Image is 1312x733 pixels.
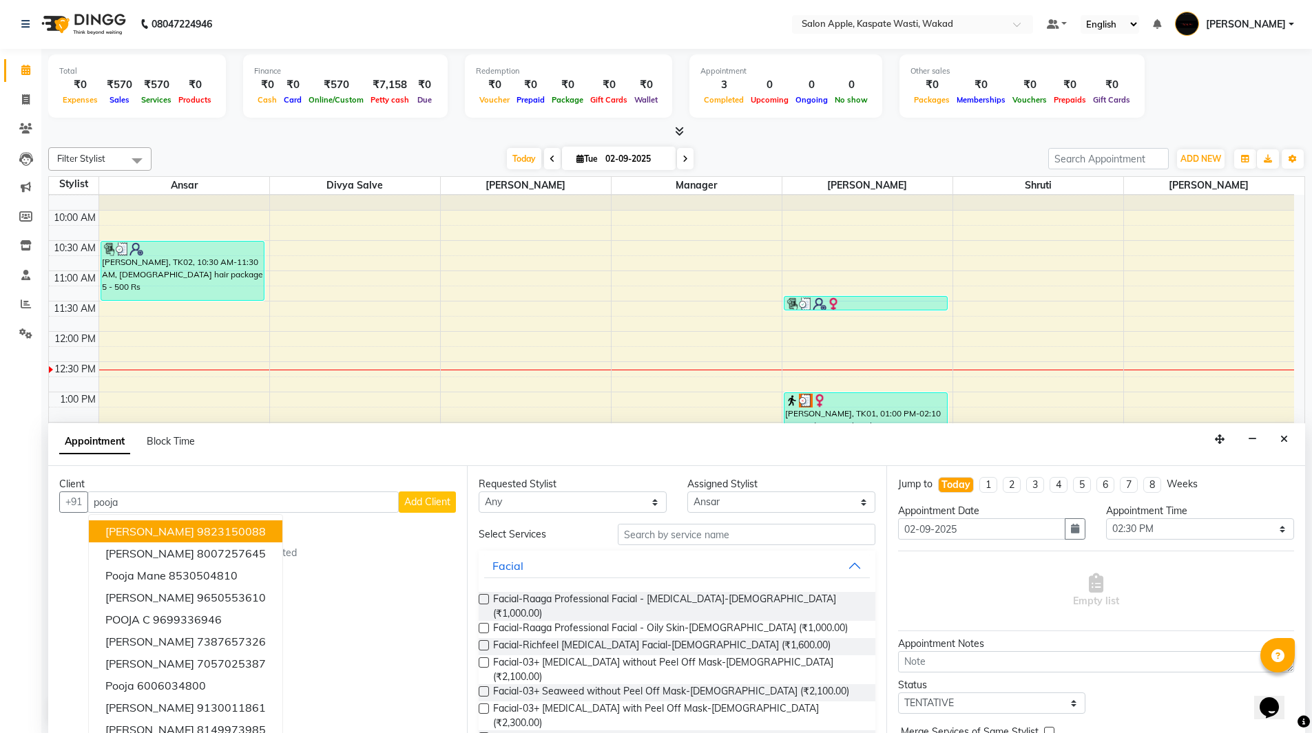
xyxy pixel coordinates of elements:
[548,77,587,93] div: ₹0
[169,569,238,582] ngb-highlight: 8530504810
[399,491,456,513] button: Add Client
[700,77,747,93] div: 3
[618,524,875,545] input: Search by service name
[1106,504,1294,518] div: Appointment Time
[57,423,98,437] div: 1:30 PM
[59,95,101,105] span: Expenses
[831,95,871,105] span: No show
[49,177,98,191] div: Stylist
[898,637,1294,651] div: Appointment Notes
[747,77,792,93] div: 0
[59,491,88,513] button: +91
[493,655,864,684] span: Facial-03+ [MEDICAL_DATA] without Peel Off Mask-[DEMOGRAPHIC_DATA] (₹2,100.00)
[441,177,611,194] span: [PERSON_NAME]
[197,701,266,714] ngb-highlight: 9130011861
[612,177,782,194] span: Manager
[305,95,367,105] span: Online/Custom
[747,95,792,105] span: Upcoming
[51,241,98,255] div: 10:30 AM
[476,95,513,105] span: Voucher
[507,148,541,169] span: Today
[1090,95,1134,105] span: Gift Cards
[59,77,101,93] div: ₹0
[573,153,601,164] span: Tue
[1120,477,1138,493] li: 7
[1073,477,1091,493] li: 5
[548,95,587,105] span: Package
[101,242,264,300] div: [PERSON_NAME], TK02, 10:30 AM-11:30 AM, [DEMOGRAPHIC_DATA] hair package 5 - 500 Rs
[476,77,513,93] div: ₹0
[59,477,456,491] div: Client
[105,701,194,714] span: [PERSON_NAME]
[953,77,1009,93] div: ₹0
[1009,77,1050,93] div: ₹0
[784,393,948,461] div: [PERSON_NAME], TK01, 01:00 PM-02:10 PM, Pedicure-Heel Peel-[DEMOGRAPHIC_DATA]
[479,477,667,491] div: Requested Stylist
[52,332,98,346] div: 12:00 PM
[106,95,133,105] span: Sales
[953,177,1123,194] span: Shruti
[898,504,1086,518] div: Appointment Date
[105,657,194,670] span: [PERSON_NAME]
[631,77,661,93] div: ₹0
[270,177,440,194] span: Divya salve
[280,77,305,93] div: ₹0
[513,77,548,93] div: ₹0
[631,95,661,105] span: Wallet
[492,557,523,574] div: Facial
[147,435,195,447] span: Block Time
[1143,477,1161,493] li: 8
[513,95,548,105] span: Prepaid
[493,684,849,701] span: Facial-03+ Seaweed without Peel Off Mask-[DEMOGRAPHIC_DATA] (₹2,100.00)
[1167,477,1198,491] div: Weeks
[51,211,98,225] div: 10:00 AM
[99,177,269,194] span: Ansar
[254,95,280,105] span: Cash
[1073,573,1119,608] span: Empty list
[197,591,266,604] ngb-highlight: 9650553610
[137,679,206,692] ngb-highlight: 6006034800
[51,301,98,316] div: 11:30 AM
[468,527,607,542] div: Select Services
[105,635,194,648] span: [PERSON_NAME]
[1096,477,1114,493] li: 6
[831,77,871,93] div: 0
[59,65,215,77] div: Total
[910,95,953,105] span: Packages
[1050,95,1090,105] span: Prepaids
[700,95,747,105] span: Completed
[105,546,194,560] span: [PERSON_NAME]
[105,613,150,626] span: POOJA C
[587,77,631,93] div: ₹0
[898,678,1086,692] div: Status
[152,5,212,43] b: 08047224946
[1124,177,1295,194] span: [PERSON_NAME]
[105,569,166,582] span: Pooja Mane
[484,553,869,578] button: Facial
[197,657,266,670] ngb-highlight: 7057025387
[101,77,138,93] div: ₹570
[280,95,305,105] span: Card
[1009,95,1050,105] span: Vouchers
[52,362,98,376] div: 12:30 PM
[493,621,848,638] span: Facial-Raaga Professional Facial - Oily Skin-[DEMOGRAPHIC_DATA] (₹1,000.00)
[87,491,399,513] input: Search by Name/Mobile/Email/Code
[414,95,435,105] span: Due
[784,297,948,310] div: [PERSON_NAME] c, TK03, 11:25 AM-11:40 AM, Threading-Eyebrows-[DEMOGRAPHIC_DATA]
[1026,477,1044,493] li: 3
[493,701,864,730] span: Facial-03+ [MEDICAL_DATA] with Peel Off Mask-[DEMOGRAPHIC_DATA] (₹2,300.00)
[1003,477,1021,493] li: 2
[367,95,413,105] span: Petty cash
[413,77,437,93] div: ₹0
[57,153,105,164] span: Filter Stylist
[197,635,266,648] ngb-highlight: 7387657326
[687,477,875,491] div: Assigned Stylist
[1175,12,1199,36] img: Kamlesh Nikam
[305,77,367,93] div: ₹570
[175,77,215,93] div: ₹0
[105,591,194,604] span: [PERSON_NAME]
[35,5,129,43] img: logo
[105,524,194,538] span: [PERSON_NAME]
[59,429,130,454] span: Appointment
[1048,148,1169,169] input: Search Appointment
